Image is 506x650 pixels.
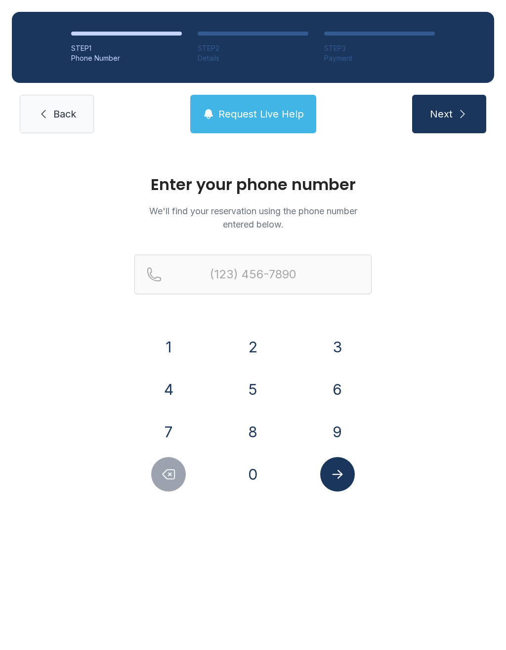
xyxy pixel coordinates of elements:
[134,255,372,294] input: Reservation phone number
[151,415,186,449] button: 7
[151,457,186,492] button: Delete number
[320,372,355,407] button: 6
[53,107,76,121] span: Back
[236,372,270,407] button: 5
[134,177,372,192] h1: Enter your phone number
[324,53,435,63] div: Payment
[236,457,270,492] button: 0
[324,43,435,53] div: STEP 3
[71,53,182,63] div: Phone Number
[71,43,182,53] div: STEP 1
[151,372,186,407] button: 4
[236,415,270,449] button: 8
[236,330,270,364] button: 2
[198,53,308,63] div: Details
[218,107,304,121] span: Request Live Help
[320,415,355,449] button: 9
[134,204,372,231] p: We'll find your reservation using the phone number entered below.
[151,330,186,364] button: 1
[320,457,355,492] button: Submit lookup form
[430,107,453,121] span: Next
[320,330,355,364] button: 3
[198,43,308,53] div: STEP 2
